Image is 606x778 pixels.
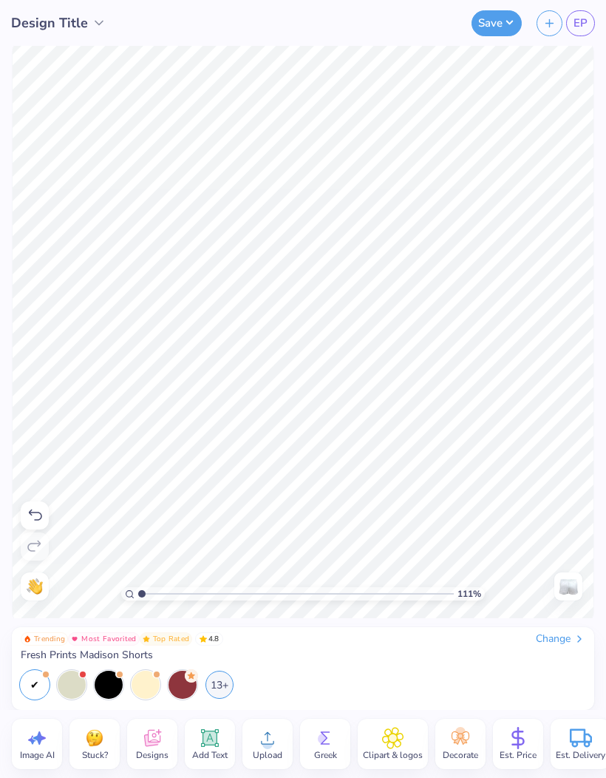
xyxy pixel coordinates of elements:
div: Change [536,632,585,646]
span: Upload [253,749,282,761]
span: Add Text [192,749,228,761]
button: Badge Button [68,632,139,646]
img: Top Rated sort [143,635,150,643]
div: 13+ [205,671,234,699]
span: Design Title [11,13,88,33]
span: Most Favorited [81,635,136,643]
span: Designs [136,749,168,761]
span: Top Rated [153,635,190,643]
img: Back [556,575,580,598]
span: Stuck? [82,749,108,761]
button: Save [471,10,522,36]
a: EP [566,10,595,36]
span: 111 % [457,587,481,601]
span: Image AI [20,749,55,761]
span: EP [573,15,588,32]
span: 4.8 [195,632,223,646]
span: Trending [34,635,65,643]
span: Fresh Prints Madison Shorts [21,649,153,662]
span: Decorate [443,749,478,761]
span: Clipart & logos [363,749,423,761]
button: Badge Button [21,632,68,646]
img: Trending sort [24,635,31,643]
span: Est. Delivery [556,749,605,761]
button: Badge Button [140,632,193,646]
span: Est. Price [500,749,537,761]
img: Most Favorited sort [71,635,78,643]
span: Greek [314,749,337,761]
img: Stuck? [84,727,106,749]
